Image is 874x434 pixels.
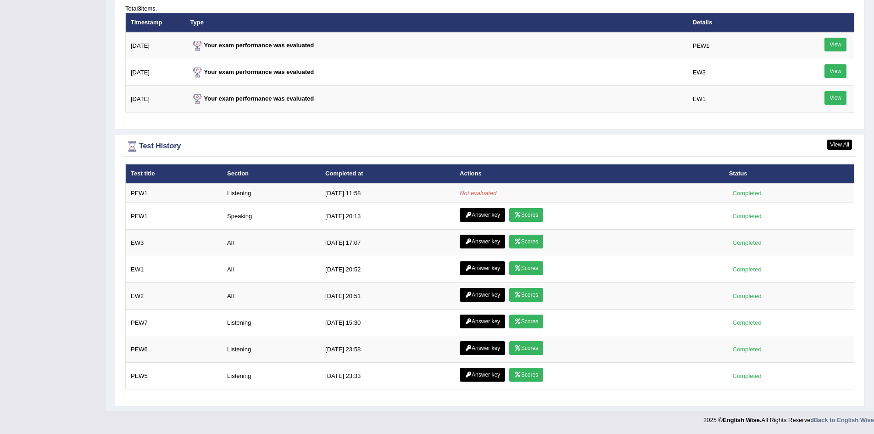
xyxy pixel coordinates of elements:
div: Test History [125,140,854,153]
div: Completed [729,265,765,274]
strong: English Wise. [723,417,761,423]
div: Total items. [125,4,854,13]
td: EW1 [688,86,799,113]
td: [DATE] 23:33 [320,363,455,389]
td: [DATE] 20:52 [320,256,455,283]
strong: Your exam performance was evaluated [190,42,314,49]
th: Completed at [320,164,455,184]
a: Scores [509,208,543,222]
a: Scores [509,341,543,355]
div: Completed [729,188,765,198]
a: Answer key [460,315,505,328]
th: Type [185,13,688,32]
td: Listening [222,363,320,389]
a: Back to English Wise [814,417,874,423]
td: [DATE] [126,32,185,59]
th: Actions [455,164,724,184]
th: Status [724,164,854,184]
td: [DATE] 20:51 [320,283,455,310]
td: [DATE] [126,86,185,113]
a: Answer key [460,288,505,302]
a: View [824,91,846,105]
div: Completed [729,211,765,221]
div: Completed [729,238,765,248]
a: Answer key [460,208,505,222]
div: Completed [729,344,765,354]
td: PEW7 [126,310,223,336]
td: Listening [222,184,320,203]
td: PEW1 [126,203,223,230]
div: Completed [729,371,765,381]
td: EW3 [688,59,799,86]
td: [DATE] 23:58 [320,336,455,363]
td: All [222,283,320,310]
td: Speaking [222,203,320,230]
a: View All [827,140,852,150]
td: Listening [222,336,320,363]
div: 2025 © All Rights Reserved [703,411,874,424]
td: [DATE] 17:07 [320,230,455,256]
td: PEW1 [126,184,223,203]
b: 3 [138,5,141,12]
div: Completed [729,318,765,327]
a: View [824,64,846,78]
a: Scores [509,235,543,248]
strong: Your exam performance was evaluated [190,68,314,75]
a: Scores [509,261,543,275]
td: EW1 [126,256,223,283]
td: [DATE] 15:30 [320,310,455,336]
td: EW3 [126,230,223,256]
td: PEW5 [126,363,223,389]
td: PEW1 [688,32,799,59]
th: Section [222,164,320,184]
strong: Your exam performance was evaluated [190,95,314,102]
a: Scores [509,368,543,382]
a: View [824,38,846,51]
a: Scores [509,315,543,328]
th: Timestamp [126,13,185,32]
td: All [222,256,320,283]
a: Answer key [460,368,505,382]
td: [DATE] 20:13 [320,203,455,230]
a: Answer key [460,235,505,248]
td: [DATE] [126,59,185,86]
a: Answer key [460,341,505,355]
td: All [222,230,320,256]
td: [DATE] 11:58 [320,184,455,203]
td: PEW6 [126,336,223,363]
a: Scores [509,288,543,302]
td: Listening [222,310,320,336]
div: Completed [729,291,765,301]
em: Not evaluated [460,190,496,197]
td: EW2 [126,283,223,310]
th: Test title [126,164,223,184]
th: Details [688,13,799,32]
a: Answer key [460,261,505,275]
